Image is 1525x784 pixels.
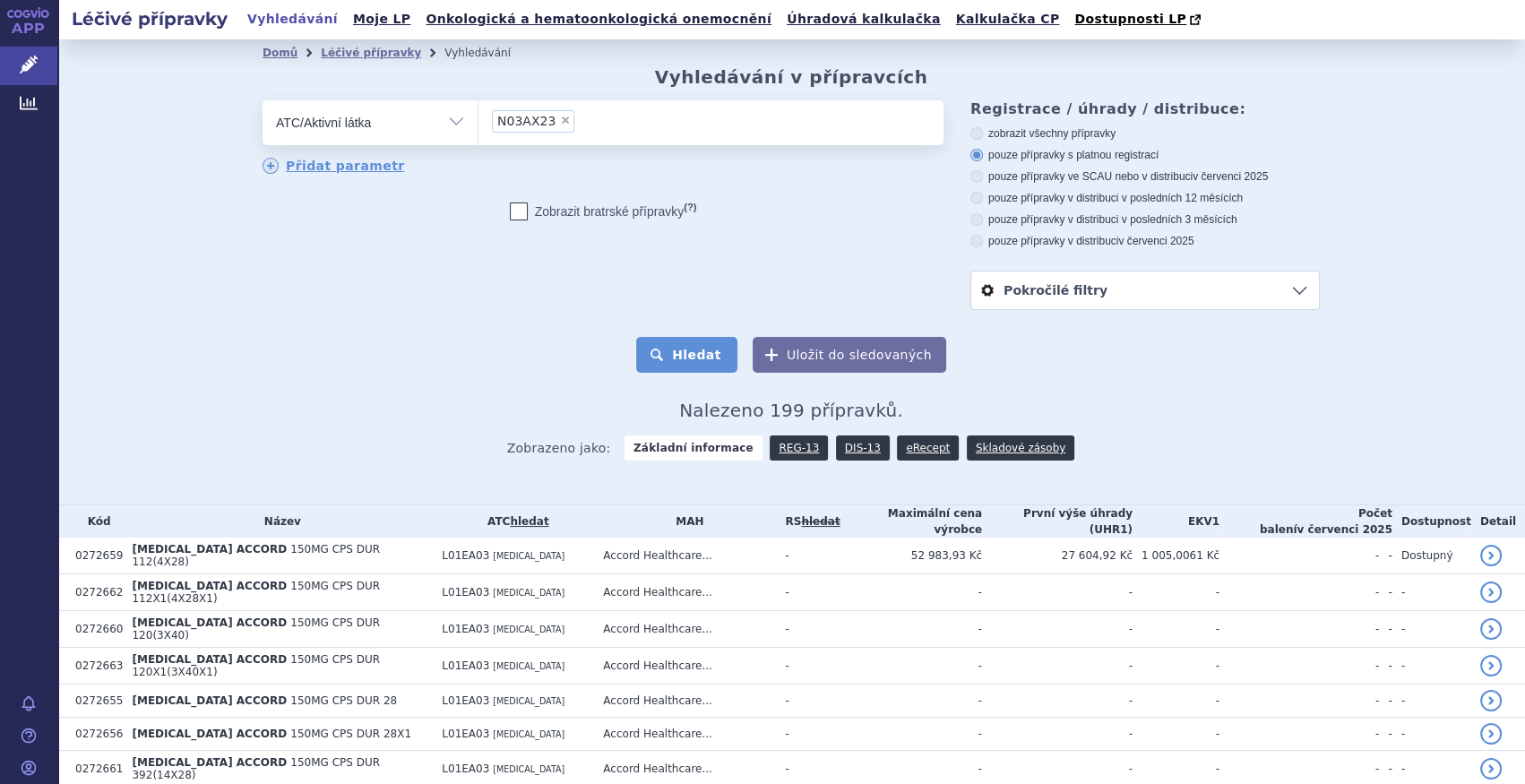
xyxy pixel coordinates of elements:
span: Dostupnosti LP [1074,12,1186,26]
td: - [840,718,983,751]
th: EKV1 [1133,505,1219,538]
td: - [982,685,1133,718]
a: Pokročilé filtry [971,271,1319,309]
label: pouze přípravky v distribuci v posledních 12 měsících [970,191,1320,205]
td: - [1379,611,1392,648]
a: DIS-13 [836,435,890,461]
td: - [982,648,1133,685]
span: 150MG CPS DUR 120(3X40) [132,616,380,642]
a: detail [1480,723,1502,745]
label: pouze přípravky ve SCAU nebo v distribuci [970,169,1320,184]
span: 150MG CPS DUR 28 [290,694,397,707]
span: Nalezeno 199 přípravků. [679,400,903,421]
th: Maximální cena výrobce [840,505,983,538]
a: Skladové zásoby [967,435,1074,461]
span: L01EA03 [442,762,489,775]
a: eRecept [897,435,959,461]
a: detail [1480,545,1502,566]
td: - [776,574,840,611]
label: pouze přípravky v distribuci [970,234,1320,248]
td: - [840,685,983,718]
span: [MEDICAL_DATA] [493,588,564,598]
td: Accord Healthcare... [594,538,776,574]
a: Přidat parametr [263,158,405,174]
span: [MEDICAL_DATA] [493,661,564,671]
td: - [1133,718,1219,751]
a: Vyhledávání [242,7,343,31]
li: Vyhledávání [444,39,534,66]
th: RS [776,505,840,538]
th: ATC [433,505,594,538]
td: 1 005,0061 Kč [1133,538,1219,574]
a: Dostupnosti LP [1069,7,1210,32]
th: Dostupnost [1392,505,1471,538]
td: Accord Healthcare... [594,718,776,751]
td: - [1379,648,1392,685]
a: vyhledávání neobsahuje žádnou platnou referenční skupinu [801,515,840,528]
td: - [776,648,840,685]
a: Úhradová kalkulačka [781,7,946,31]
td: - [1379,718,1392,751]
label: pouze přípravky v distribuci v posledních 3 měsících [970,212,1320,227]
th: Detail [1471,505,1525,538]
span: 150MG CPS DUR 120X1(3X40X1) [132,653,380,678]
td: - [1133,648,1219,685]
td: 0272662 [66,574,123,611]
td: - [1219,611,1379,648]
span: L01EA03 [442,549,489,562]
label: zobrazit všechny přípravky [970,126,1320,141]
td: - [840,611,983,648]
a: Kalkulačka CP [951,7,1065,31]
td: - [1392,648,1471,685]
span: [MEDICAL_DATA] ACCORD [132,756,287,769]
a: detail [1480,582,1502,603]
a: detail [1480,655,1502,676]
td: - [776,685,840,718]
th: Název [123,505,433,538]
td: - [1219,538,1379,574]
td: - [1379,538,1392,574]
td: - [1379,574,1392,611]
span: Zobrazeno jako: [507,435,611,461]
td: 0272656 [66,718,123,751]
td: 0272655 [66,685,123,718]
span: [MEDICAL_DATA] ACCORD [132,580,287,592]
a: Moje LP [348,7,416,31]
span: 150MG CPS DUR 112X1(4X28X1) [132,580,380,605]
span: L01EA03 [442,623,489,635]
span: v červenci 2025 [1193,170,1268,183]
td: 27 604,92 Kč [982,538,1133,574]
th: Kód [66,505,123,538]
span: 150MG CPS DUR 28X1 [290,728,411,740]
h2: Vyhledávání v přípravcích [655,66,928,88]
td: Accord Healthcare... [594,574,776,611]
a: Domů [263,47,297,59]
td: - [840,574,983,611]
span: v červenci 2025 [1297,523,1391,536]
td: - [982,574,1133,611]
th: První výše úhrady (UHR1) [982,505,1133,538]
td: Accord Healthcare... [594,611,776,648]
td: - [1219,718,1379,751]
a: detail [1480,618,1502,640]
span: 150MG CPS DUR 392(14X28) [132,756,380,781]
span: L01EA03 [442,586,489,599]
td: - [1219,685,1379,718]
td: Accord Healthcare... [594,685,776,718]
span: [MEDICAL_DATA] ACCORD [132,616,287,629]
a: hledat [510,515,548,528]
span: [MEDICAL_DATA] [493,625,564,634]
th: MAH [594,505,776,538]
td: Accord Healthcare... [594,648,776,685]
span: [MEDICAL_DATA] [493,729,564,739]
span: BRIVARACETAM [497,115,556,127]
td: 0272663 [66,648,123,685]
td: - [1219,574,1379,611]
td: - [776,611,840,648]
span: [MEDICAL_DATA] ACCORD [132,694,287,707]
td: Dostupný [1392,538,1471,574]
td: - [1133,611,1219,648]
span: [MEDICAL_DATA] [493,551,564,561]
span: [MEDICAL_DATA] ACCORD [132,543,287,556]
span: L01EA03 [442,659,489,672]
